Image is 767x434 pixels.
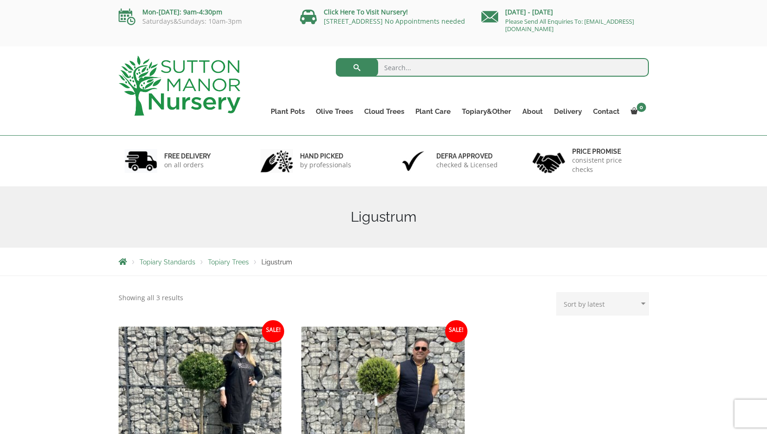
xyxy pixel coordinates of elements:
[119,7,286,18] p: Mon-[DATE]: 9am-4:30pm
[262,320,284,342] span: Sale!
[572,156,643,174] p: consistent price checks
[533,147,565,175] img: 4.jpg
[548,105,587,118] a: Delivery
[119,18,286,25] p: Saturdays&Sundays: 10am-3pm
[445,320,467,342] span: Sale!
[336,58,649,77] input: Search...
[300,160,351,170] p: by professionals
[517,105,548,118] a: About
[359,105,410,118] a: Cloud Trees
[140,258,195,266] a: Topiary Standards
[456,105,517,118] a: Topiary&Other
[300,152,351,160] h6: hand picked
[119,292,183,303] p: Showing all 3 results
[261,258,292,266] span: Ligustrum
[310,105,359,118] a: Olive Trees
[436,160,498,170] p: checked & Licensed
[410,105,456,118] a: Plant Care
[260,149,293,173] img: 2.jpg
[119,209,649,225] h1: Ligustrum
[572,147,643,156] h6: Price promise
[164,152,211,160] h6: FREE DELIVERY
[265,105,310,118] a: Plant Pots
[481,7,649,18] p: [DATE] - [DATE]
[324,17,465,26] a: [STREET_ADDRESS] No Appointments needed
[556,292,649,316] select: Shop order
[324,7,408,16] a: Click Here To Visit Nursery!
[164,160,211,170] p: on all orders
[119,258,649,265] nav: Breadcrumbs
[505,17,634,33] a: Please Send All Enquiries To: [EMAIL_ADDRESS][DOMAIN_NAME]
[587,105,625,118] a: Contact
[637,103,646,112] span: 0
[208,258,249,266] a: Topiary Trees
[436,152,498,160] h6: Defra approved
[625,105,649,118] a: 0
[125,149,157,173] img: 1.jpg
[119,56,240,116] img: logo
[397,149,429,173] img: 3.jpg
